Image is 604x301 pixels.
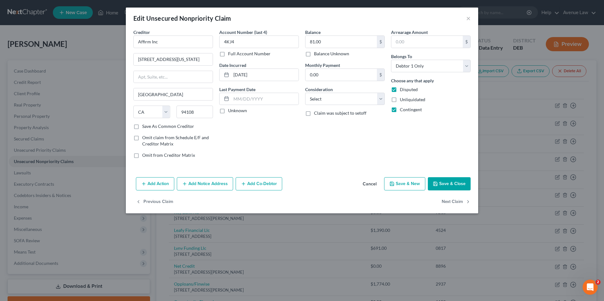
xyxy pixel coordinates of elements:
[236,177,282,190] button: Add Co-Debtor
[358,178,382,190] button: Cancel
[133,14,231,23] div: Edit Unsecured Nonpriority Claim
[142,152,195,158] span: Omit from Creditor Matrix
[219,62,246,68] label: Date Incurred
[133,30,150,35] span: Creditor
[177,177,233,190] button: Add Notice Address
[136,195,173,209] button: Previous Claim
[136,177,174,190] button: Add Action
[377,36,384,48] div: $
[228,51,271,57] label: Full Account Number
[428,177,471,190] button: Save & Close
[305,69,377,81] input: 0.00
[142,123,194,129] label: Save As Common Creditor
[133,36,213,48] input: Search creditor by name...
[384,177,425,190] button: Save & New
[305,29,321,36] label: Balance
[142,135,209,146] span: Omit claim from Schedule E/F and Creditor Matrix
[305,36,377,48] input: 0.00
[134,88,213,100] input: Enter city...
[134,71,213,83] input: Apt, Suite, etc...
[305,86,333,93] label: Consideration
[463,36,470,48] div: $
[314,51,349,57] label: Balance Unknown
[231,69,299,81] input: MM/DD/YYYY
[466,14,471,22] button: ×
[400,107,422,112] span: Contingent
[305,62,340,68] label: Monthly Payment
[442,195,471,209] button: Next Claim
[176,106,213,118] input: Enter zip...
[228,107,247,114] label: Unknown
[400,97,425,102] span: Unliquidated
[134,53,213,65] input: Enter address...
[400,87,418,92] span: Disputed
[231,93,299,105] input: MM/DD/YYYY
[219,86,255,93] label: Last Payment Date
[583,280,598,295] iframe: Intercom live chat
[596,280,601,285] span: 2
[219,36,299,48] input: XXXX
[377,69,384,81] div: $
[391,54,412,59] span: Belongs To
[314,110,366,116] span: Claim was subject to setoff
[391,77,434,84] label: Choose any that apply
[391,36,463,48] input: 0.00
[219,29,267,36] label: Account Number (last 4)
[391,29,428,36] label: Arrearage Amount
